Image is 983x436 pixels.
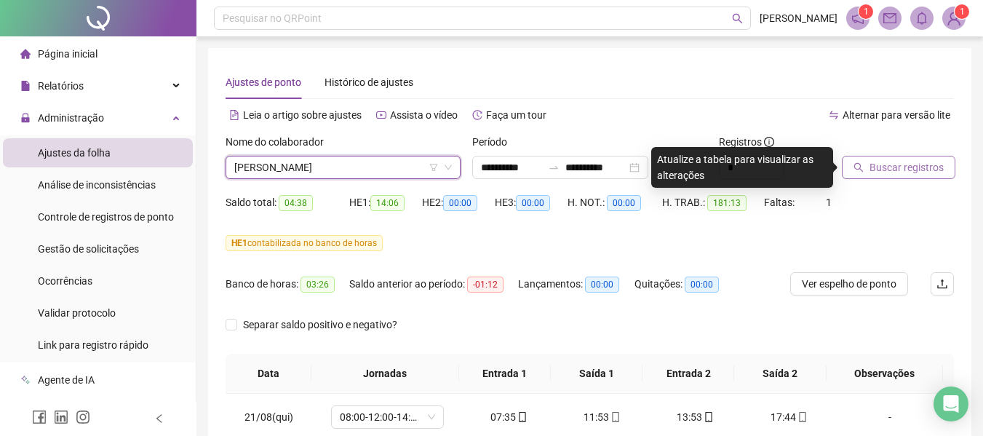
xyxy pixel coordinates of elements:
sup: Atualize o seu contato no menu Meus Dados [955,4,969,19]
span: instagram [76,410,90,424]
span: file [20,81,31,91]
span: Gestão de solicitações [38,243,139,255]
span: 1 [864,7,869,17]
label: Nome do colaborador [226,134,333,150]
span: mobile [796,412,808,422]
span: 08:00-12:00-14:00-18:00 [340,406,435,428]
th: Observações [827,354,943,394]
th: Saída 1 [551,354,642,394]
div: Lançamentos: [518,276,634,293]
span: 1 [826,197,832,208]
span: 14:06 [370,195,405,211]
span: notification [851,12,864,25]
span: search [732,13,743,24]
span: Validar protocolo [38,307,116,319]
span: Registros [719,134,774,150]
span: 03:26 [301,277,335,293]
span: Agente de IA [38,374,95,386]
span: mobile [609,412,621,422]
button: Buscar registros [842,156,955,179]
span: youtube [376,110,386,120]
span: home [20,49,31,59]
th: Entrada 2 [642,354,734,394]
span: Link para registro rápido [38,339,148,351]
div: Open Intercom Messenger [934,387,968,421]
sup: 1 [859,4,873,19]
span: HE 1 [231,238,247,248]
div: Saldo anterior ao período: [349,276,518,293]
span: bell [915,12,928,25]
span: [PERSON_NAME] [760,10,837,26]
div: Atualize a tabela para visualizar as alterações [651,147,833,188]
span: Ocorrências [38,275,92,287]
span: history [472,110,482,120]
button: Ver espelho de ponto [790,272,908,296]
span: Ajustes da folha [38,147,111,159]
span: mobile [702,412,714,422]
th: Jornadas [311,354,459,394]
span: 21/08(qui) [244,411,293,423]
div: Saldo total: [226,194,349,211]
div: 07:35 [474,409,544,425]
span: Faltas: [764,197,797,208]
span: -01:12 [467,277,504,293]
span: down [444,163,453,172]
span: 00:00 [443,195,477,211]
span: Alternar para versão lite [843,109,950,121]
span: Histórico de ajustes [325,76,413,88]
label: Período [472,134,517,150]
span: contabilizada no banco de horas [226,235,383,251]
span: facebook [32,410,47,424]
span: Leia o artigo sobre ajustes [243,109,362,121]
span: Controle de registros de ponto [38,211,174,223]
span: Faça um tour [486,109,546,121]
span: lock [20,113,31,123]
span: 00:00 [607,195,641,211]
span: 00:00 [685,277,719,293]
span: mobile [516,412,528,422]
div: H. TRAB.: [662,194,764,211]
span: Página inicial [38,48,97,60]
div: Quitações: [634,276,736,293]
div: HE 1: [349,194,422,211]
span: 00:00 [516,195,550,211]
span: swap-right [548,162,560,173]
th: Data [226,354,311,394]
span: info-circle [764,137,774,147]
div: HE 3: [495,194,568,211]
span: left [154,413,164,424]
span: Relatórios [38,80,84,92]
span: Separar saldo positivo e negativo? [237,317,403,333]
span: 04:38 [279,195,313,211]
div: 13:53 [661,409,731,425]
span: Assista o vídeo [390,109,458,121]
span: swap [829,110,839,120]
div: Banco de horas: [226,276,349,293]
div: 17:44 [754,409,824,425]
span: Ajustes de ponto [226,76,301,88]
span: JOSE EDUARDO DE JESUS FERNANDES [234,156,452,178]
span: Ver espelho de ponto [802,276,896,292]
span: file-text [229,110,239,120]
div: HE 2: [422,194,495,211]
span: Análise de inconsistências [38,179,156,191]
div: 11:53 [568,409,637,425]
span: Buscar registros [869,159,944,175]
th: Entrada 1 [459,354,551,394]
span: Observações [838,365,931,381]
div: - [847,409,933,425]
span: filter [429,163,438,172]
div: H. NOT.: [568,194,662,211]
span: 181:13 [707,195,747,211]
span: 1 [960,7,965,17]
th: Saída 2 [734,354,826,394]
img: 80170 [943,7,965,29]
span: linkedin [54,410,68,424]
span: 00:00 [585,277,619,293]
span: search [853,162,864,173]
span: mail [883,12,896,25]
span: Administração [38,112,104,124]
span: upload [936,278,948,290]
span: to [548,162,560,173]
